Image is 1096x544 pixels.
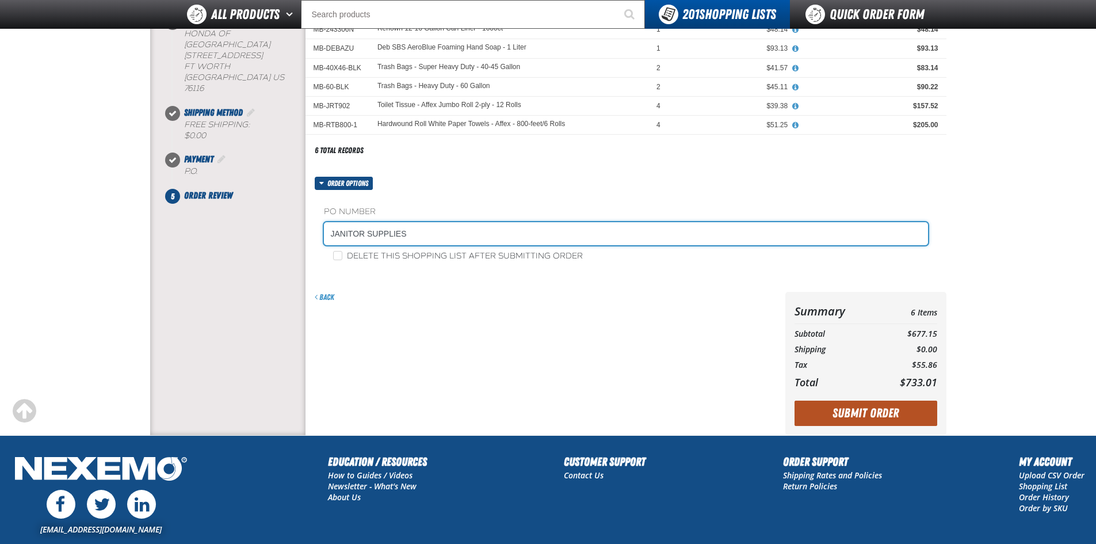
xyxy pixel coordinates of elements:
[677,63,788,73] div: $41.57
[184,166,305,177] div: P.O.
[305,58,369,77] td: MB-40X46-BLK
[315,145,364,156] div: 6 total records
[305,77,369,96] td: MB-60-BLK
[333,251,583,262] label: Delete this shopping list after submitting order
[804,44,938,53] div: $93.13
[795,373,877,391] th: Total
[795,401,937,426] button: Submit Order
[184,62,230,71] span: FT WORTH
[656,44,660,52] span: 1
[656,25,660,33] span: 1
[677,25,788,34] div: $48.14
[677,120,788,130] div: $51.25
[305,39,369,58] td: MB-DEBAZU
[328,453,427,470] h2: Education / Resources
[804,120,938,130] div: $205.00
[788,44,803,54] button: View All Prices for Deb SBS AeroBlue Foaming Hand Soap - 1 Liter
[216,154,227,165] a: Edit Payment
[184,73,270,82] span: [GEOGRAPHIC_DATA]
[783,481,837,492] a: Return Policies
[876,301,937,321] td: 6 Items
[315,292,334,302] a: Back
[804,25,938,34] div: $48.14
[677,44,788,53] div: $93.13
[795,357,877,373] th: Tax
[783,470,882,481] a: Shipping Rates and Policies
[788,82,803,93] button: View All Prices for Trash Bags - Heavy Duty - 60 Gallon
[804,63,938,73] div: $83.14
[305,116,369,135] td: MB-RTB800-1
[328,492,361,503] a: About Us
[804,82,938,92] div: $90.22
[324,207,928,218] label: PO Number
[328,470,413,481] a: How to Guides / Videos
[677,82,788,92] div: $45.11
[305,20,369,39] td: MB-243306N
[1019,481,1067,492] a: Shopping List
[656,121,660,129] span: 4
[273,73,284,82] span: US
[173,106,305,153] li: Shipping Method. Step 3 of 5. Completed
[184,190,232,201] span: Order Review
[165,189,180,204] span: 5
[900,375,937,389] span: $733.01
[795,301,877,321] th: Summary
[184,51,263,60] span: [STREET_ADDRESS]
[305,97,369,116] td: MB-JRT902
[12,398,37,424] div: Scroll to the top
[1019,492,1069,503] a: Order History
[1019,470,1084,481] a: Upload CSV Order
[682,6,699,22] strong: 201
[377,25,503,33] a: Renown 12-16 Gallon Can Liner - 1000ct
[377,101,521,109] a: Toilet Tissue - Affex Jumbo Roll 2-ply - 12 Rolls
[184,154,213,165] span: Payment
[315,177,373,190] button: Order options
[788,25,803,35] button: View All Prices for Renown 12-16 Gallon Can Liner - 1000ct
[795,342,877,357] th: Shipping
[656,102,660,110] span: 4
[876,357,937,373] td: $55.86
[656,64,660,72] span: 2
[327,177,373,190] span: Order options
[682,6,776,22] span: Shopping Lists
[677,101,788,111] div: $39.38
[377,63,520,71] a: Trash Bags - Super Heavy Duty - 40-45 Gallon
[564,470,604,481] a: Contact Us
[377,82,490,90] a: Trash Bags - Heavy Duty - 60 Gallon
[795,326,877,342] th: Subtotal
[804,101,938,111] div: $157.52
[1019,453,1084,470] h2: My Account
[788,63,803,74] button: View All Prices for Trash Bags - Super Heavy Duty - 40-45 Gallon
[184,120,305,142] div: Free Shipping:
[184,83,204,93] bdo: 76116
[876,326,937,342] td: $677.15
[245,107,257,118] a: Edit Shipping Method
[173,15,305,105] li: Shipping Information. Step 2 of 5. Completed
[377,44,526,52] a: Deb SBS AeroBlue Foaming Hand Soap - 1 Liter
[173,153,305,189] li: Payment. Step 4 of 5. Completed
[184,131,206,140] strong: $0.00
[788,120,803,131] button: View All Prices for Hardwound Roll White Paper Towels - Affex - 800-feet/6 Rolls
[328,481,417,492] a: Newsletter - What's New
[184,107,243,118] span: Shipping Method
[333,251,342,260] input: Delete this shopping list after submitting order
[377,120,565,128] a: Hardwound Roll White Paper Towels - Affex - 800-feet/6 Rolls
[12,453,190,487] img: Nexemo Logo
[876,342,937,357] td: $0.00
[1019,503,1068,513] a: Order by SKU
[40,524,162,535] a: [EMAIL_ADDRESS][DOMAIN_NAME]
[211,4,280,25] span: All Products
[788,101,803,112] button: View All Prices for Toilet Tissue - Affex Jumbo Roll 2-ply - 12 Rolls
[783,453,882,470] h2: Order Support
[656,83,660,91] span: 2
[564,453,646,470] h2: Customer Support
[173,189,305,203] li: Order Review. Step 5 of 5. Not Completed
[184,29,270,50] span: Honda of [GEOGRAPHIC_DATA]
